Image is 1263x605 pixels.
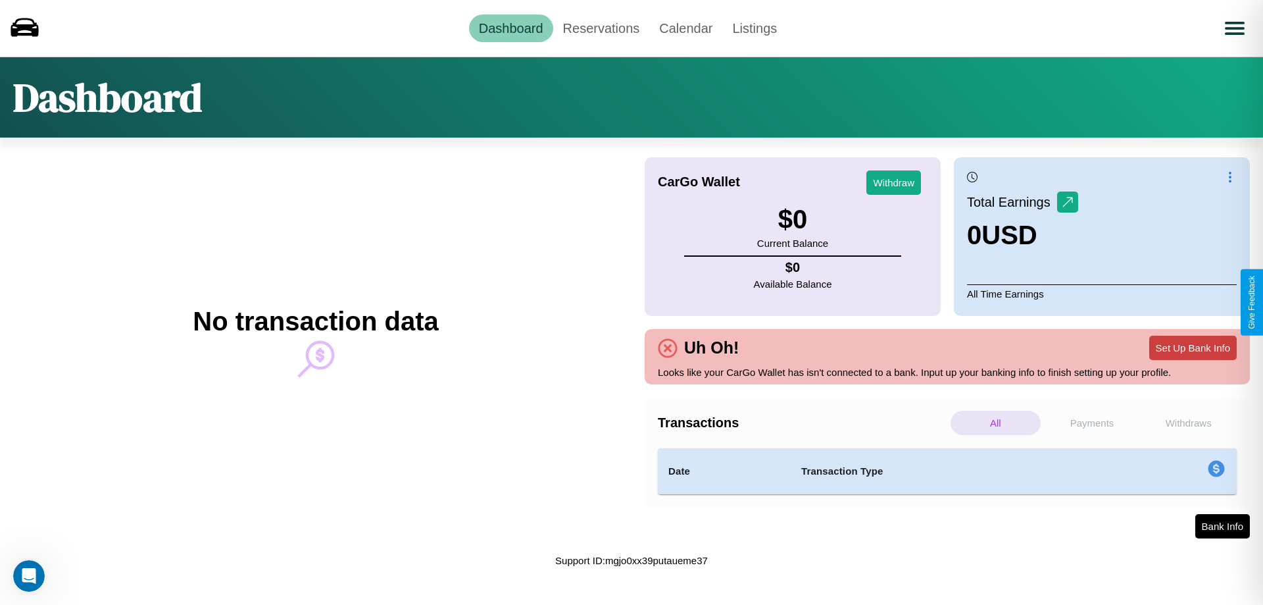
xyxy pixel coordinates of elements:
[754,275,832,293] p: Available Balance
[469,14,553,42] a: Dashboard
[1195,514,1250,539] button: Bank Info
[1149,336,1237,360] button: Set Up Bank Info
[658,415,947,431] h4: Transactions
[649,14,722,42] a: Calendar
[951,411,1041,435] p: All
[754,260,832,275] h4: $ 0
[658,363,1237,381] p: Looks like your CarGo Wallet has isn't connected to a bank. Input up your banking info to finish ...
[722,14,787,42] a: Listings
[866,171,921,195] button: Withdraw
[967,221,1078,250] h3: 0 USD
[658,174,740,190] h4: CarGo Wallet
[757,234,828,252] p: Current Balance
[555,552,708,569] p: Support ID: mgjo0xx39putaueme37
[668,463,780,479] h4: Date
[1247,276,1256,329] div: Give Feedback
[193,307,438,336] h2: No transaction data
[13,560,45,592] iframe: Intercom live chat
[13,70,202,124] h1: Dashboard
[1143,411,1233,435] p: Withdraws
[678,338,745,357] h4: Uh Oh!
[801,463,1100,479] h4: Transaction Type
[967,284,1237,303] p: All Time Earnings
[967,190,1057,214] p: Total Earnings
[757,205,828,234] h3: $ 0
[1047,411,1137,435] p: Payments
[1216,10,1253,47] button: Open menu
[658,448,1237,494] table: simple table
[553,14,650,42] a: Reservations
